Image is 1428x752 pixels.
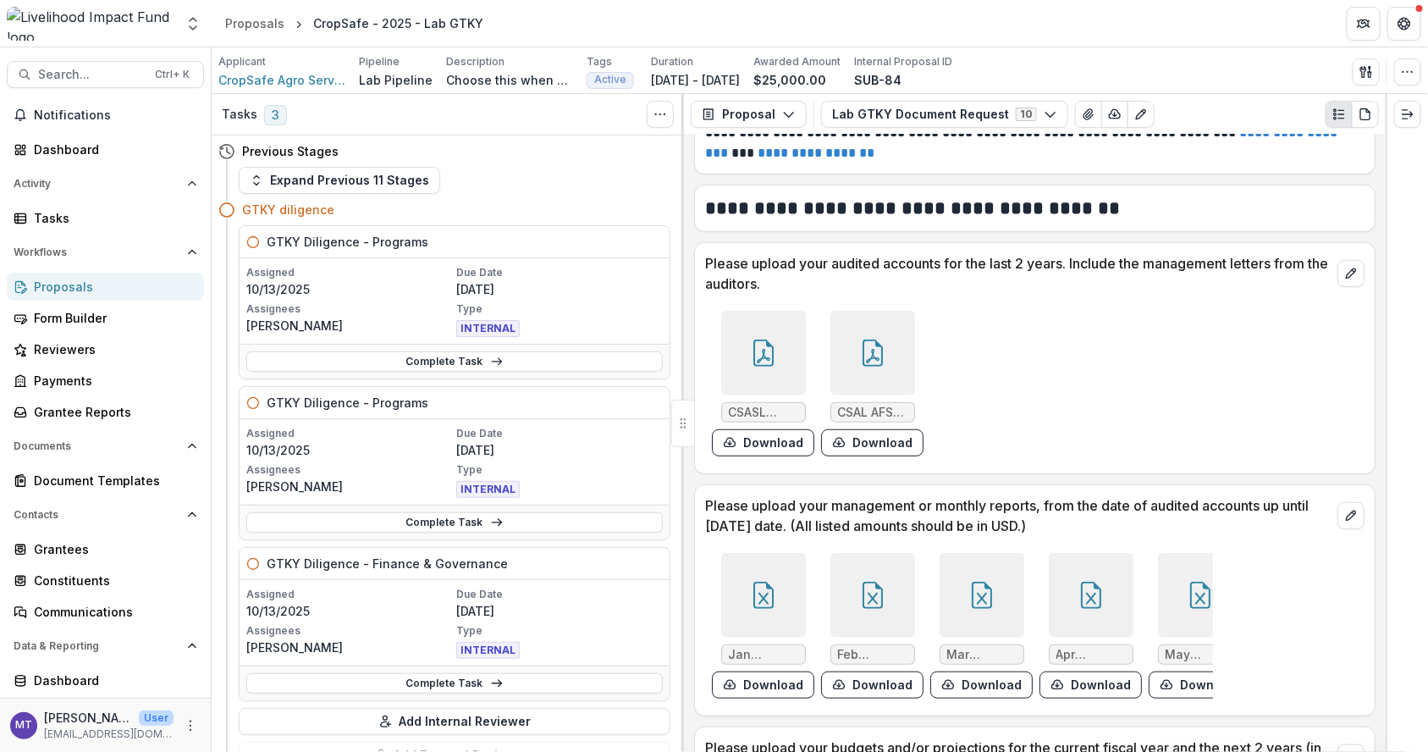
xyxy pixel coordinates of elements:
button: download-form-response [821,672,924,699]
p: [PERSON_NAME] [246,478,453,495]
p: User [139,711,174,726]
button: Get Help [1387,7,1421,41]
h4: Previous Stages [242,142,339,160]
div: Dashboard [34,672,190,689]
p: Due Date [456,587,663,602]
span: INTERNAL [456,642,520,659]
button: Open Activity [7,170,204,197]
p: Type [456,623,663,639]
div: Constituents [34,572,190,589]
a: Communications [7,598,204,626]
a: Complete Task [246,512,663,533]
button: Edit as form [1128,101,1155,128]
div: Ctrl + K [152,65,193,84]
a: Document Templates [7,467,204,495]
div: Proposals [225,14,284,32]
div: Grantees [34,540,190,558]
button: Open Data & Reporting [7,633,204,660]
div: Form Builder [34,309,190,327]
span: Contacts [14,509,180,521]
p: 10/13/2025 [246,602,453,620]
button: Toggle View Cancelled Tasks [647,101,674,128]
h5: GTKY Diligence - Finance & Governance [267,555,508,572]
span: Documents [14,440,180,452]
button: download-form-response [1039,672,1142,699]
p: [PERSON_NAME] [246,317,453,335]
span: Apr Financial Report (1).xlsx [1056,648,1126,662]
button: Open Documents [7,433,204,460]
p: Due Date [456,426,663,441]
div: Payments [34,372,190,390]
button: More [180,716,201,736]
button: Open entity switcher [181,7,205,41]
h5: GTKY Diligence - Programs [267,394,428,412]
button: download-form-response [930,672,1033,699]
button: download-form-response [712,672,814,699]
p: Duration [651,54,693,69]
a: Dashboard [7,666,204,694]
span: Notifications [34,108,197,123]
span: INTERNAL [456,481,520,498]
span: CSASL 2024 AFS signed-2024 AUDITED ACCOUNT (2).pdf [729,406,798,420]
button: PDF view [1352,101,1379,128]
a: Proposals [7,273,204,301]
p: Lab Pipeline [359,71,433,89]
p: Pipeline [359,54,400,69]
p: [EMAIL_ADDRESS][DOMAIN_NAME] [44,727,174,742]
p: Type [456,301,663,317]
div: Reviewers [34,340,190,358]
p: [PERSON_NAME] [44,709,132,727]
div: Proposals [34,278,190,296]
p: Due Date [456,265,663,280]
a: Dashboard [7,135,204,163]
button: Add Internal Reviewer [239,708,670,735]
span: INTERNAL [456,320,520,337]
div: Communications [34,603,190,621]
a: Grantee Reports [7,398,204,426]
p: [DATE] [456,280,663,298]
a: Form Builder [7,304,204,332]
button: edit [1337,260,1365,287]
button: download-form-response [712,429,814,456]
div: Document Templates [34,472,190,489]
a: CropSafe Agro Service Ltd [218,71,345,89]
p: [DATE] [456,441,663,459]
button: Expand right [1394,101,1421,128]
span: Jan Financial Report (1).xlsx [729,648,798,662]
div: Mar Financial Report (1).xlsxdownload-form-response [930,553,1033,699]
span: Feb Financial Report (1).xlsx [838,648,907,662]
a: Payments [7,367,204,395]
span: May Financial Report (1).xlsx [1166,648,1235,662]
p: $25,000.00 [753,71,826,89]
a: Reviewers [7,335,204,363]
div: Dashboard [34,141,190,158]
p: Assigned [246,426,453,441]
button: Search... [7,61,204,88]
span: Activity [14,178,180,190]
button: Lab GTKY Document Request10 [821,101,1068,128]
span: Search... [38,68,145,82]
div: CSASL 2024 AFS signed-2024 AUDITED ACCOUNT (2).pdfdownload-form-response [712,311,814,456]
img: Livelihood Impact Fund logo [7,7,174,41]
span: Mar Financial Report (1).xlsx [947,648,1017,662]
p: Description [446,54,504,69]
a: Proposals [218,11,291,36]
p: Assignees [246,462,453,478]
a: Constituents [7,567,204,594]
a: Complete Task [246,351,663,372]
button: View Attached Files [1075,101,1102,128]
h5: GTKY Diligence - Programs [267,233,428,251]
h4: GTKY diligence [242,201,334,218]
div: CropSafe - 2025 - Lab GTKY [313,14,483,32]
nav: breadcrumb [218,11,490,36]
a: Tasks [7,204,204,232]
div: Grantee Reports [34,403,190,421]
button: download-form-response [1149,672,1251,699]
div: Jan Financial Report (1).xlsxdownload-form-response [712,553,814,699]
span: 3 [264,105,287,125]
div: Tasks [34,209,190,227]
p: 10/13/2025 [246,280,453,298]
span: Data & Reporting [14,640,180,652]
span: Active [594,74,626,86]
p: SUB-84 [854,71,901,89]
